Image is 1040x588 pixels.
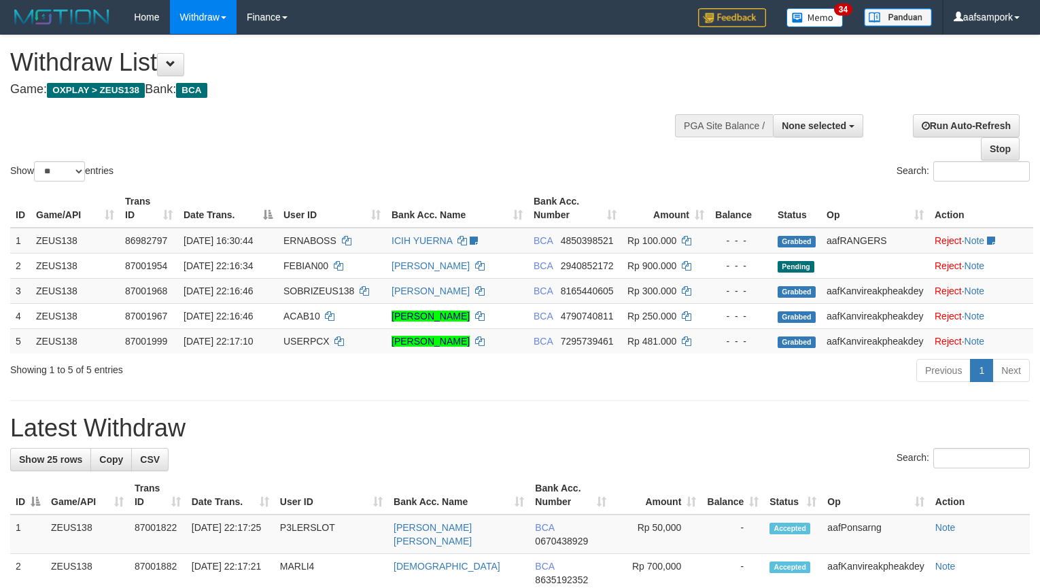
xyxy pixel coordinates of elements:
[935,286,962,296] a: Reject
[933,161,1030,181] input: Search:
[822,515,929,554] td: aafPonsarng
[31,328,120,353] td: ZEUS138
[778,286,816,298] span: Grabbed
[535,574,588,585] span: Copy 8635192352 to clipboard
[125,311,167,322] span: 87001967
[769,523,810,534] span: Accepted
[34,161,85,181] select: Showentries
[612,515,702,554] td: Rp 50,000
[10,515,46,554] td: 1
[935,260,962,271] a: Reject
[773,114,863,137] button: None selected
[622,189,710,228] th: Amount: activate to sort column ascending
[392,235,452,246] a: ICIH YUERNA
[10,448,91,471] a: Show 25 rows
[178,189,278,228] th: Date Trans.: activate to sort column descending
[125,260,167,271] span: 87001954
[530,476,611,515] th: Bank Acc. Number: activate to sort column ascending
[184,260,253,271] span: [DATE] 22:16:34
[10,189,31,228] th: ID
[534,260,553,271] span: BCA
[535,561,554,572] span: BCA
[935,311,962,322] a: Reject
[698,8,766,27] img: Feedback.jpg
[778,311,816,323] span: Grabbed
[283,260,328,271] span: FEBIAN00
[675,114,773,137] div: PGA Site Balance /
[275,515,388,554] td: P3LERSLOT
[965,286,985,296] a: Note
[821,228,929,254] td: aafRANGERS
[916,359,971,382] a: Previous
[627,286,676,296] span: Rp 300.000
[929,228,1033,254] td: ·
[10,7,114,27] img: MOTION_logo.png
[283,235,336,246] span: ERNABOSS
[90,448,132,471] a: Copy
[778,236,816,247] span: Grabbed
[627,311,676,322] span: Rp 250.000
[929,303,1033,328] td: ·
[10,415,1030,442] h1: Latest Withdraw
[965,336,985,347] a: Note
[283,286,354,296] span: SOBRIZEUS138
[534,336,553,347] span: BCA
[176,83,207,98] span: BCA
[31,228,120,254] td: ZEUS138
[10,328,31,353] td: 5
[283,336,330,347] span: USERPCX
[10,49,680,76] h1: Withdraw List
[47,83,145,98] span: OXPLAY > ZEUS138
[935,336,962,347] a: Reject
[31,253,120,278] td: ZEUS138
[46,476,129,515] th: Game/API: activate to sort column ascending
[125,286,167,296] span: 87001968
[935,522,956,533] a: Note
[534,235,553,246] span: BCA
[778,261,814,273] span: Pending
[929,278,1033,303] td: ·
[31,278,120,303] td: ZEUS138
[31,189,120,228] th: Game/API: activate to sort column ascending
[10,253,31,278] td: 2
[778,336,816,348] span: Grabbed
[965,235,985,246] a: Note
[10,476,46,515] th: ID: activate to sort column descending
[561,336,614,347] span: Copy 7295739461 to clipboard
[394,522,472,547] a: [PERSON_NAME] [PERSON_NAME]
[627,260,676,271] span: Rp 900.000
[821,278,929,303] td: aafKanvireakpheakdey
[534,311,553,322] span: BCA
[821,328,929,353] td: aafKanvireakpheakdey
[46,515,129,554] td: ZEUS138
[822,476,929,515] th: Op: activate to sort column ascending
[535,536,588,547] span: Copy 0670438929 to clipboard
[184,235,253,246] span: [DATE] 16:30:44
[275,476,388,515] th: User ID: activate to sort column ascending
[392,336,470,347] a: [PERSON_NAME]
[970,359,993,382] a: 1
[10,358,423,377] div: Showing 1 to 5 of 5 entries
[897,448,1030,468] label: Search:
[394,561,500,572] a: [DEMOGRAPHIC_DATA]
[935,561,956,572] a: Note
[929,328,1033,353] td: ·
[913,114,1020,137] a: Run Auto-Refresh
[283,311,320,322] span: ACAB10
[534,286,553,296] span: BCA
[392,311,470,322] a: [PERSON_NAME]
[186,515,275,554] td: [DATE] 22:17:25
[786,8,844,27] img: Button%20Memo.svg
[99,454,123,465] span: Copy
[10,83,680,97] h4: Game: Bank:
[897,161,1030,181] label: Search:
[10,278,31,303] td: 3
[129,515,186,554] td: 87001822
[834,3,852,16] span: 34
[131,448,169,471] a: CSV
[821,303,929,328] td: aafKanvireakpheakdey
[10,303,31,328] td: 4
[821,189,929,228] th: Op: activate to sort column ascending
[710,189,772,228] th: Balance
[701,515,764,554] td: -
